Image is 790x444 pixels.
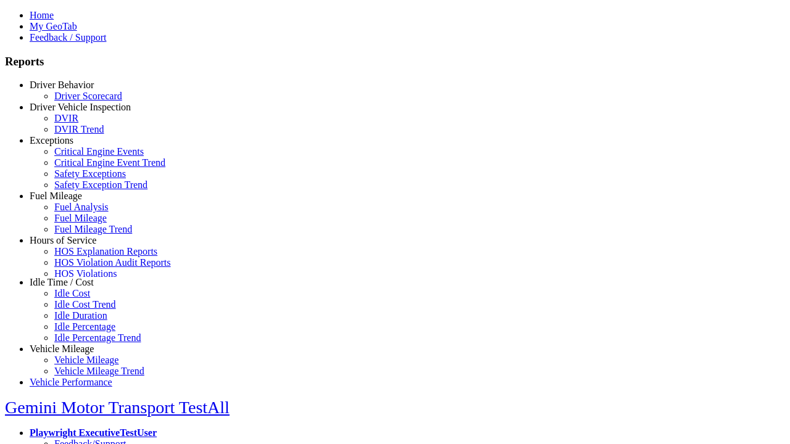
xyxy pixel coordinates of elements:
a: Idle Percentage [54,321,115,332]
a: Safety Exception Trend [54,179,148,190]
a: HOS Violation Audit Reports [54,257,171,268]
a: DVIR [54,113,78,123]
a: Gemini Motor Transport TestAll [5,398,230,417]
h3: Reports [5,55,785,68]
a: DVIR Trend [54,124,104,134]
a: HOS Violations [54,268,117,279]
a: Vehicle Mileage [54,355,118,365]
a: Idle Percentage Trend [54,332,141,343]
a: Driver Scorecard [54,91,122,101]
a: Safety Exceptions [54,168,126,179]
a: Idle Cost [54,288,90,298]
a: Vehicle Mileage Trend [54,366,144,376]
a: Fuel Mileage [54,213,107,223]
a: Vehicle Mileage [30,343,94,354]
a: Driver Behavior [30,80,94,90]
a: Critical Engine Events [54,146,144,157]
a: Idle Time / Cost [30,277,94,287]
a: Fuel Mileage [30,191,82,201]
a: Feedback / Support [30,32,106,43]
a: Critical Engine Event Trend [54,157,165,168]
a: Idle Duration [54,310,107,321]
a: Fuel Mileage Trend [54,224,132,234]
a: Playwright ExecutiveTestUser [30,427,157,438]
a: Hours of Service [30,235,96,245]
a: Fuel Analysis [54,202,109,212]
a: Idle Cost Trend [54,299,116,310]
a: Exceptions [30,135,73,146]
a: HOS Explanation Reports [54,246,157,257]
a: My GeoTab [30,21,77,31]
a: Driver Vehicle Inspection [30,102,131,112]
a: Home [30,10,54,20]
a: Vehicle Performance [30,377,112,387]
